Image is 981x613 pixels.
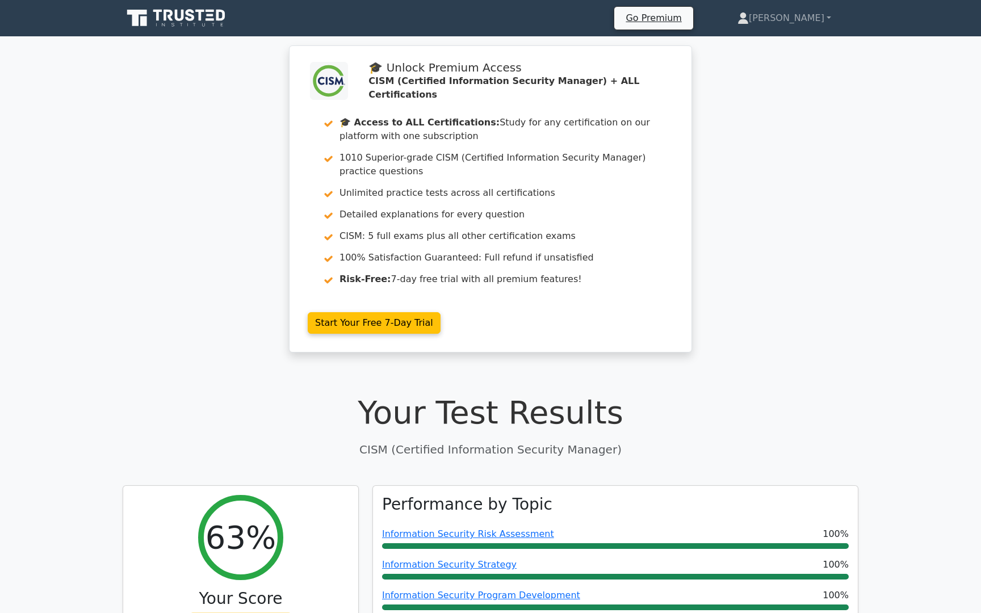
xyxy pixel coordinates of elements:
span: 100% [823,558,849,572]
a: [PERSON_NAME] [710,7,858,30]
p: CISM (Certified Information Security Manager) [123,441,858,458]
a: Information Security Risk Assessment [382,528,554,539]
h3: Your Score [132,589,349,608]
h3: Performance by Topic [382,495,552,514]
a: Information Security Strategy [382,559,517,570]
span: 100% [823,589,849,602]
h2: 63% [206,518,276,556]
span: 100% [823,527,849,541]
a: Information Security Program Development [382,590,580,601]
h1: Your Test Results [123,393,858,431]
a: Go Premium [619,10,688,26]
a: Start Your Free 7-Day Trial [308,312,441,334]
